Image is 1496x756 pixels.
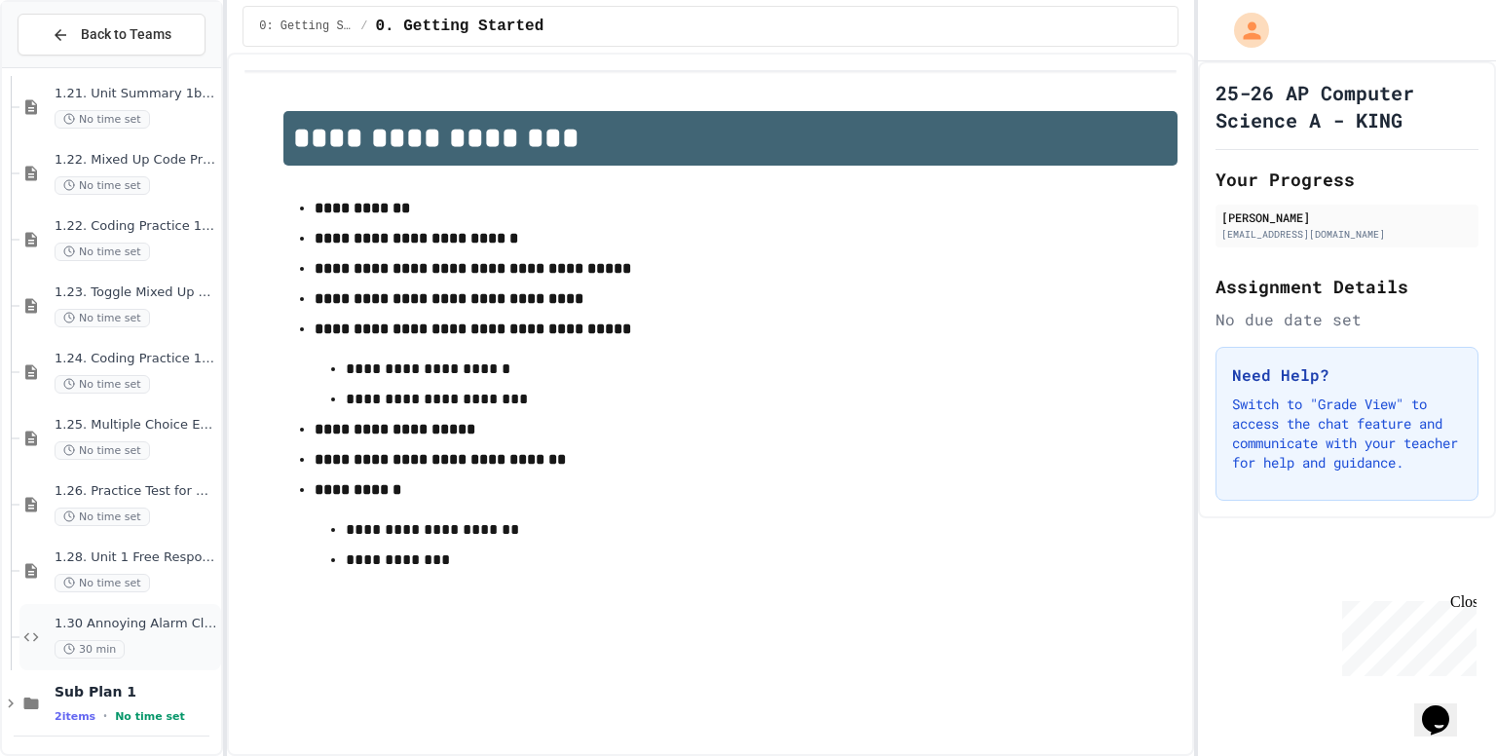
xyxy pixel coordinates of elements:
span: 1.25. Multiple Choice Exercises for Unit 1b (1.9-1.15) [55,417,217,434]
div: [PERSON_NAME] [1221,208,1473,226]
h1: 25-26 AP Computer Science A - KING [1215,79,1478,133]
span: 1.22. Coding Practice 1b (1.7-1.15) [55,218,217,235]
span: / [360,19,367,34]
span: 1.24. Coding Practice 1b (1.7-1.15) [55,351,217,367]
span: Back to Teams [81,24,171,45]
span: No time set [55,243,150,261]
span: No time set [55,574,150,592]
span: 30 min [55,640,125,659]
span: 2 items [55,710,95,723]
span: 1.26. Practice Test for Objects (1.12-1.14) [55,483,217,500]
iframe: chat widget [1414,678,1477,737]
h2: Assignment Details [1215,273,1478,300]
span: 1.30 Annoying Alarm Clock [55,616,217,632]
span: No time set [55,176,150,195]
span: 1.21. Unit Summary 1b (1.7-1.15) [55,86,217,102]
span: 1.22. Mixed Up Code Practice 1b (1.7-1.15) [55,152,217,169]
span: 1.23. Toggle Mixed Up or Write Code Practice 1b (1.7-1.15) [55,284,217,301]
span: No time set [55,309,150,327]
span: No time set [55,441,150,460]
div: No due date set [1215,308,1478,331]
span: 0. Getting Started [375,15,543,38]
span: No time set [55,110,150,129]
div: [EMAIL_ADDRESS][DOMAIN_NAME] [1221,227,1473,242]
span: Sub Plan 1 [55,683,217,700]
span: • [103,708,107,724]
iframe: chat widget [1334,593,1477,676]
span: No time set [55,508,150,526]
h2: Your Progress [1215,166,1478,193]
p: Switch to "Grade View" to access the chat feature and communicate with your teacher for help and ... [1232,395,1462,472]
span: No time set [55,375,150,394]
span: No time set [115,710,185,723]
h3: Need Help? [1232,363,1462,387]
div: My Account [1214,8,1274,53]
div: Chat with us now!Close [8,8,134,124]
button: Back to Teams [18,14,206,56]
span: 0: Getting Started [259,19,353,34]
span: 1.28. Unit 1 Free Response Question (FRQ) Practice [55,549,217,566]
